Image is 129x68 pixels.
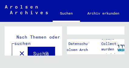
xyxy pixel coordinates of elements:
[80,6,127,21] a: Archiv erkunden
[28,44,55,63] button: Suche
[16,47,28,59] button: Clear
[18,50,26,57] mat-icon: close
[53,6,80,22] a: Suchen
[5,5,48,14] img: Arolsen_neg.svg
[14,34,77,46] mat-label: Nach Themen oder Namen suchen
[33,50,48,56] span: Suche
[37,41,118,47] div: |
[37,47,118,53] p: Copyright © Arolsen Archives, 2021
